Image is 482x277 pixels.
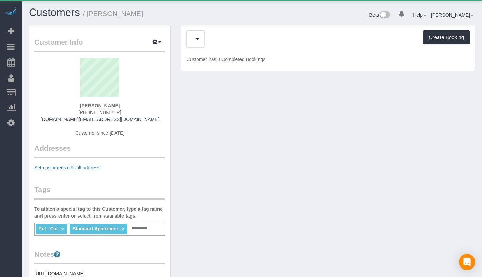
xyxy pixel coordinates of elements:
p: Customer has 0 Completed Bookings [186,56,470,63]
span: Standard Apartment [72,226,118,231]
a: × [61,226,64,232]
a: Beta [369,12,390,18]
legend: Customer Info [34,37,165,52]
a: [DOMAIN_NAME][EMAIL_ADDRESS][DOMAIN_NAME] [40,117,159,122]
legend: Tags [34,185,165,200]
button: Create Booking [423,30,470,45]
img: New interface [379,11,390,20]
strong: [PERSON_NAME] [80,103,120,108]
label: To attach a special tag to this Customer, type a tag name and press enter or select from availabl... [34,206,165,219]
a: Set customer's default address [34,165,100,170]
a: [PERSON_NAME] [431,12,473,18]
span: [PHONE_NUMBER] [79,110,121,115]
span: Customer since [DATE] [75,130,124,136]
a: × [121,226,124,232]
div: Open Intercom Messenger [459,254,475,270]
a: Customers [29,6,80,18]
img: Automaid Logo [4,7,18,16]
legend: Notes [34,249,165,264]
small: / [PERSON_NAME] [83,10,143,17]
a: Help [413,12,426,18]
span: Pet - Cat [38,226,58,231]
